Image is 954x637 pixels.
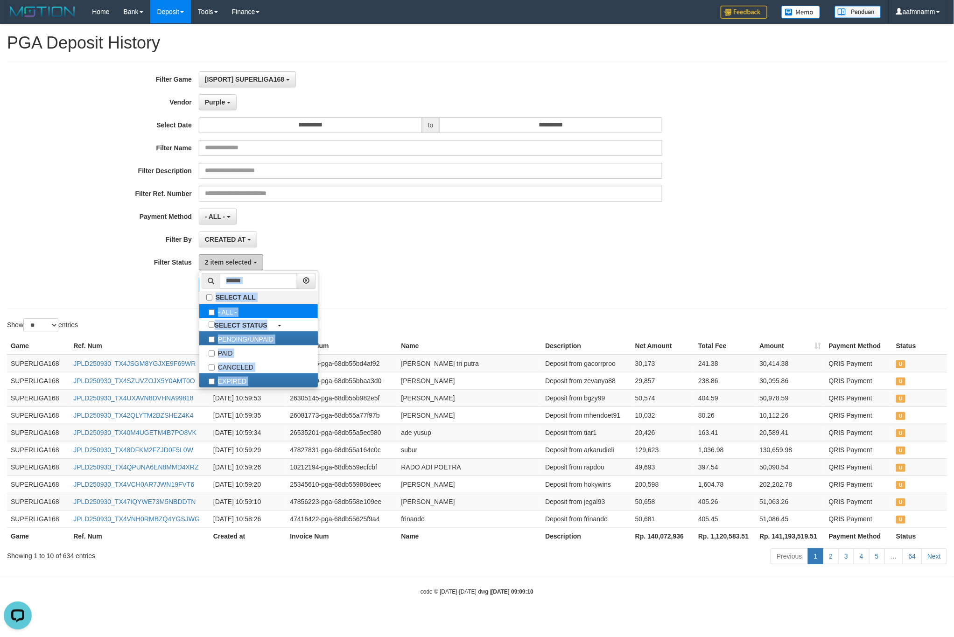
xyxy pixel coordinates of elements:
td: 50,978.59 [756,389,825,406]
span: Purple [205,98,225,106]
label: PAID [199,345,318,359]
td: 50,658 [631,493,694,510]
td: [PERSON_NAME] tri putra [397,355,541,372]
label: SELECT ALL [199,291,318,304]
th: Name [397,337,541,355]
td: 51,063.26 [756,493,825,510]
td: 29,857 [631,372,694,389]
th: Payment Method [825,337,892,355]
td: QRIS Payment [825,355,892,372]
span: UNPAID [896,395,905,403]
td: 25345610-pga-68db55988deec [286,476,397,493]
td: 30,173 [631,355,694,372]
td: [PERSON_NAME] [397,493,541,510]
a: JPLD250930_TX48DFKM2FZJD0F5L0W [73,446,193,454]
button: - ALL - [199,209,237,224]
a: JPLD250930_TX42QLYTM2BZSHEZ4K4 [73,412,193,419]
th: Payment Method [825,527,892,545]
th: Description [541,527,631,545]
span: UNPAID [896,360,905,368]
a: 4 [854,548,870,564]
img: Feedback.jpg [721,6,767,19]
td: [DATE] 10:59:29 [210,441,286,458]
span: UNPAID [896,429,905,437]
span: UNPAID [896,447,905,455]
a: 64 [903,548,922,564]
a: 5 [869,548,885,564]
span: to [422,117,440,133]
td: SUPERLIGA168 [7,493,70,510]
td: 10212194-pga-68db559ecfcbf [286,458,397,476]
td: [DATE] 10:58:26 [210,510,286,527]
td: Deposit from arkarudieli [541,441,631,458]
td: 47856223-pga-68db558e109ee [286,493,397,510]
td: 10,032 [631,406,694,424]
th: Description [541,337,631,355]
th: Net Amount [631,337,694,355]
td: SUPERLIGA168 [7,441,70,458]
span: 2 item selected [205,259,252,266]
td: QRIS Payment [825,510,892,527]
a: Previous [771,548,808,564]
th: Rp. 140,072,936 [631,527,694,545]
span: CREATED AT [205,236,246,243]
td: [PERSON_NAME] [397,389,541,406]
td: [PERSON_NAME] [397,476,541,493]
a: Next [921,548,947,564]
select: Showentries [23,318,58,332]
td: 238.86 [694,372,756,389]
th: Status [892,337,947,355]
button: Purple [199,94,237,110]
th: Status [892,527,947,545]
img: MOTION_logo.png [7,5,78,19]
label: PENDING/UNPAID [199,331,318,345]
span: UNPAID [896,481,905,489]
td: 202,202.78 [756,476,825,493]
input: CANCELED [209,364,215,371]
a: … [884,548,903,564]
small: code © [DATE]-[DATE] dwg | [421,588,533,595]
td: RADO ADI POETRA [397,458,541,476]
td: [PERSON_NAME] [397,372,541,389]
td: [DATE] 10:59:34 [210,424,286,441]
a: SELECT STATUS [199,318,318,331]
td: Deposit from bgzy99 [541,389,631,406]
input: SELECT ALL [206,294,212,301]
td: 397.54 [694,458,756,476]
td: 37872296-pga-68db55bd4af92 [286,355,397,372]
td: Deposit from frinando [541,510,631,527]
td: [PERSON_NAME] [397,406,541,424]
input: PENDING/UNPAID [209,336,215,343]
td: 41701600-pga-68db55bbaa3d0 [286,372,397,389]
td: QRIS Payment [825,389,892,406]
td: 80.26 [694,406,756,424]
td: Deposit from rapdoo [541,458,631,476]
td: 47827831-pga-68db55a164c0c [286,441,397,458]
span: UNPAID [896,412,905,420]
span: - ALL - [205,213,225,220]
button: Open LiveChat chat widget [4,4,32,32]
td: SUPERLIGA168 [7,355,70,372]
input: SELECT STATUS [209,322,215,328]
td: 26305145-pga-68db55b982e5f [286,389,397,406]
th: Rp. 141,193,519.51 [756,527,825,545]
span: UNPAID [896,516,905,524]
td: 10,112.26 [756,406,825,424]
td: ade yusup [397,424,541,441]
td: Deposit from gacorrproo [541,355,631,372]
td: 129,623 [631,441,694,458]
th: Total Fee [694,337,756,355]
th: Invoice Num [286,337,397,355]
td: SUPERLIGA168 [7,389,70,406]
td: QRIS Payment [825,493,892,510]
th: Created at [210,527,286,545]
td: 30,414.38 [756,355,825,372]
td: QRIS Payment [825,458,892,476]
td: 26081773-pga-68db55a77f97b [286,406,397,424]
div: Showing 1 to 10 of 634 entries [7,547,391,560]
h1: PGA Deposit History [7,34,947,52]
label: - ALL - [199,304,318,318]
td: [DATE] 10:59:26 [210,458,286,476]
a: JPLD250930_TX4SZUVZOJX5Y0AMT0O [73,377,195,385]
button: [ISPORT] SUPERLIGA168 [199,71,296,87]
